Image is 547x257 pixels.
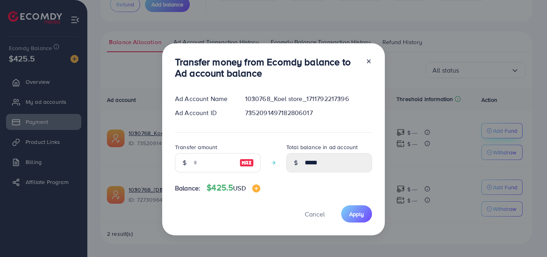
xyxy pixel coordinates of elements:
[286,143,358,151] label: Total balance in ad account
[169,94,239,103] div: Ad Account Name
[239,108,378,117] div: 7352091497182806017
[175,56,359,79] h3: Transfer money from Ecomdy balance to Ad account balance
[295,205,335,223] button: Cancel
[175,184,200,193] span: Balance:
[207,183,260,193] h4: $425.5
[239,158,254,168] img: image
[169,108,239,117] div: Ad Account ID
[233,184,245,192] span: USD
[341,205,372,223] button: Apply
[349,210,364,218] span: Apply
[513,221,541,251] iframe: Chat
[252,184,260,192] img: image
[305,210,325,219] span: Cancel
[175,143,217,151] label: Transfer amount
[239,94,378,103] div: 1030768_Koel store_1711792217396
